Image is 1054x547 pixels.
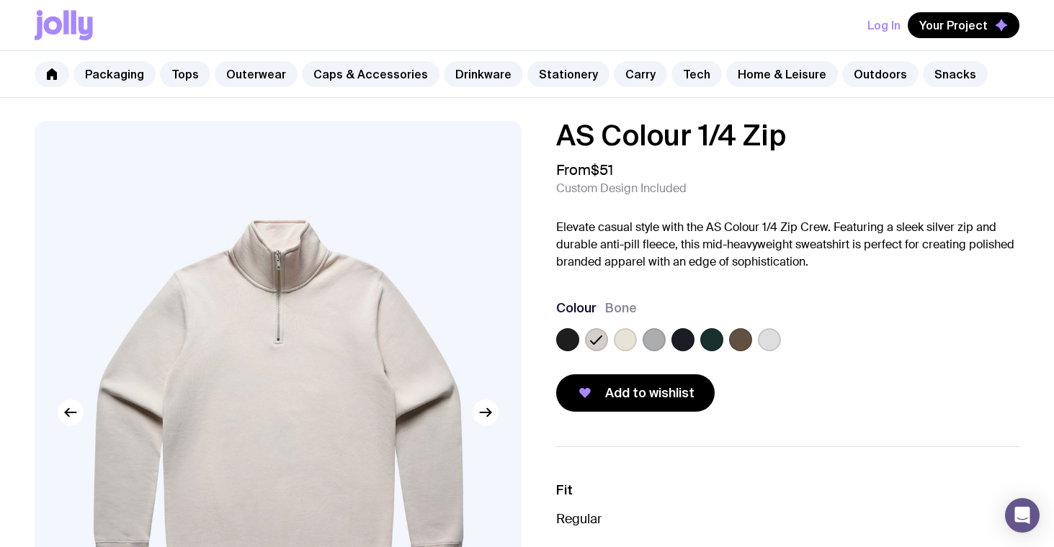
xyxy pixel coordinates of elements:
span: Bone [605,299,637,317]
p: Regular [556,510,1020,528]
span: Custom Design Included [556,181,687,196]
button: Add to wishlist [556,374,715,412]
div: Open Intercom Messenger [1005,498,1040,533]
p: Elevate casual style with the AS Colour 1/4 Zip Crew. Featuring a sleek silver zip and durable an... [556,219,1020,271]
a: Outerwear [215,61,298,87]
span: From [556,161,613,178]
a: Stationery [527,61,609,87]
a: Outdoors [842,61,919,87]
h3: Colour [556,299,597,317]
span: Your Project [919,18,988,32]
button: Log In [867,12,901,38]
span: $51 [591,161,613,179]
button: Your Project [908,12,1019,38]
a: Tops [160,61,210,87]
a: Drinkware [444,61,523,87]
a: Caps & Accessories [302,61,439,87]
h1: AS Colour 1/4 Zip [556,121,1020,150]
a: Home & Leisure [726,61,838,87]
a: Tech [671,61,722,87]
span: Add to wishlist [605,384,695,402]
a: Snacks [923,61,988,87]
a: Packaging [73,61,156,87]
a: Carry [614,61,667,87]
h3: Fit [556,482,1020,499]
